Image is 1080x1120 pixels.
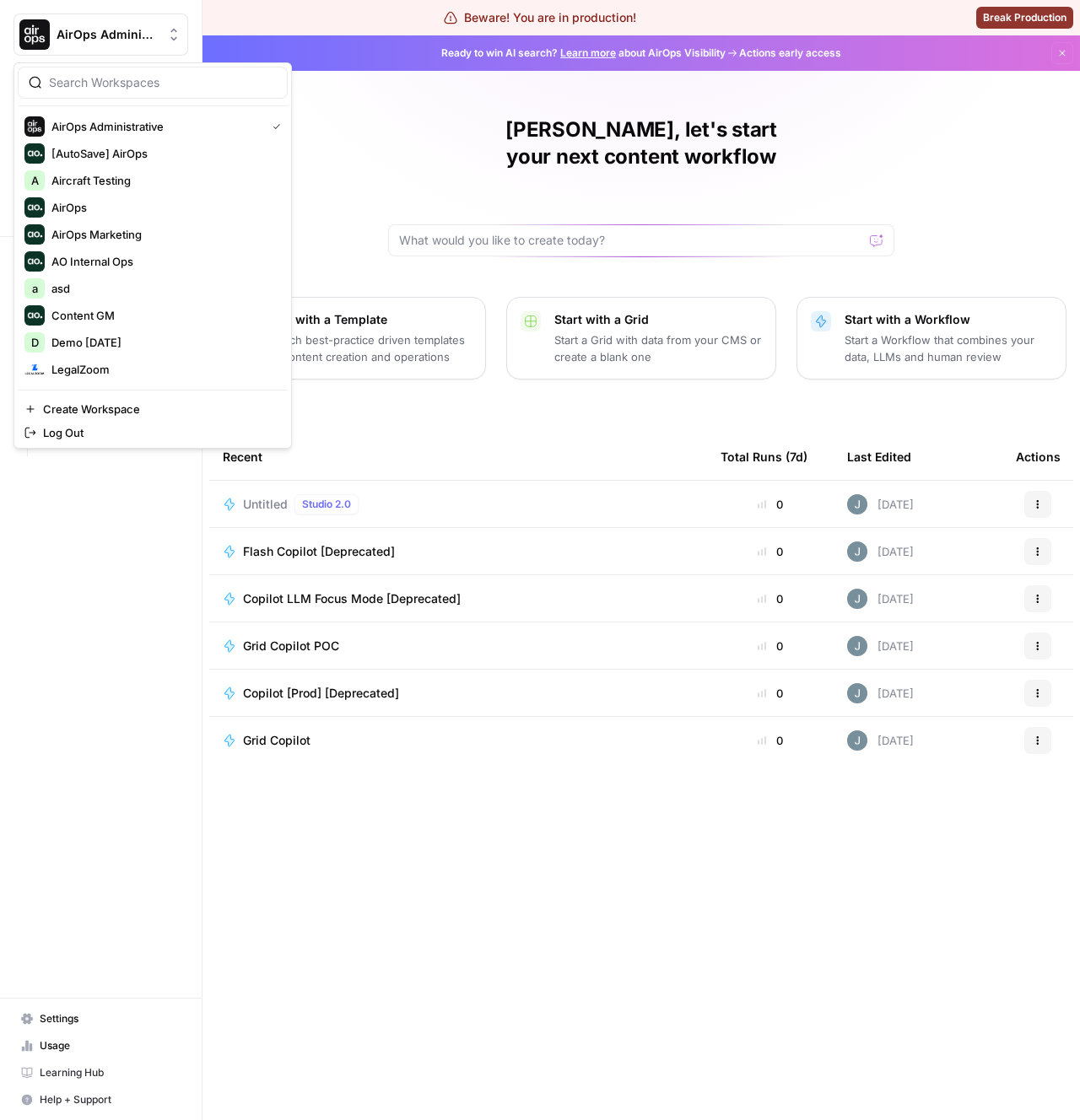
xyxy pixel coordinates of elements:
[721,590,820,607] div: 0
[223,638,694,654] a: Grid Copilot POC
[51,334,274,351] span: Demo [DATE]
[847,683,914,703] div: [DATE]
[506,297,776,380] button: Start with a GridStart a Grid with data from your CMS or create a blank one
[24,197,45,218] img: AirOps Logo
[223,543,694,560] a: Flash Copilot [Deprecated]
[847,494,914,514] div: [DATE]
[243,732,310,749] span: Grid Copilot
[19,19,50,50] img: AirOps Administrative Logo
[388,116,894,170] h1: [PERSON_NAME], let's start your next content workflow
[983,10,1066,25] span: Break Production
[847,636,914,656] div: [DATE]
[444,9,636,26] div: Beware! You are in production!
[847,730,914,751] div: [DATE]
[223,732,694,749] a: Grid Copilot
[845,331,1052,365] p: Start a Workflow that combines your data, LLMs and human review
[24,305,45,326] img: Content GM Logo
[51,253,274,270] span: AO Internal Ops
[24,224,45,245] img: AirOps Marketing Logo
[721,496,820,513] div: 0
[847,589,867,609] img: su64fhcgb9i1wz0h9rs8e4pygqoo
[976,7,1073,29] button: Break Production
[13,62,292,449] div: Workspace: AirOps Administrative
[49,74,277,91] input: Search Workspaces
[721,543,820,560] div: 0
[243,590,461,607] span: Copilot LLM Focus Mode [Deprecated]
[13,1086,188,1113] button: Help + Support
[40,1011,181,1026] span: Settings
[40,1092,181,1107] span: Help + Support
[31,334,39,351] span: D
[847,541,867,562] img: su64fhcgb9i1wz0h9rs8e4pygqoo
[32,280,38,297] span: a
[13,1032,188,1059] a: Usage
[721,433,807,480] div: Total Runs (7d)
[51,145,274,162] span: [AutoSave] AirOps
[847,589,914,609] div: [DATE]
[13,1059,188,1086] a: Learning Hub
[302,497,351,512] span: Studio 2.0
[796,297,1066,380] button: Start with a WorkflowStart a Workflow that combines your data, LLMs and human review
[1016,433,1061,480] div: Actions
[554,311,762,328] p: Start with a Grid
[51,172,274,189] span: Aircraft Testing
[721,638,820,654] div: 0
[554,331,762,365] p: Start a Grid with data from your CMS or create a blank one
[57,26,159,43] span: AirOps Administrative
[739,46,841,61] span: Actions early access
[847,433,911,480] div: Last Edited
[43,401,274,417] span: Create Workspace
[243,543,395,560] span: Flash Copilot [Deprecated]
[243,685,399,702] span: Copilot [Prod] [Deprecated]
[24,359,45,380] img: LegalZoom Logo
[24,143,45,164] img: [AutoSave] AirOps Logo
[31,172,39,189] span: A
[721,685,820,702] div: 0
[24,116,45,137] img: AirOps Administrative Logo
[18,397,288,421] a: Create Workspace
[13,1005,188,1032] a: Settings
[51,307,274,324] span: Content GM
[560,46,616,59] a: Learn more
[399,232,863,249] input: What would you like to create today?
[441,46,726,61] span: Ready to win AI search? about AirOps Visibility
[721,732,820,749] div: 0
[847,494,867,514] img: su64fhcgb9i1wz0h9rs8e4pygqoo
[40,1065,181,1080] span: Learning Hub
[847,683,867,703] img: su64fhcgb9i1wz0h9rs8e4pygqoo
[13,13,188,56] button: Workspace: AirOps Administrative
[18,421,288,444] a: Log Out
[51,118,259,135] span: AirOps Administrative
[847,730,867,751] img: su64fhcgb9i1wz0h9rs8e4pygqoo
[51,361,274,378] span: LegalZoom
[847,541,914,562] div: [DATE]
[223,590,694,607] a: Copilot LLM Focus Mode [Deprecated]
[845,311,1052,328] p: Start with a Workflow
[264,311,472,328] p: Start with a Template
[223,685,694,702] a: Copilot [Prod] [Deprecated]
[223,433,694,480] div: Recent
[223,494,694,514] a: UntitledStudio 2.0
[51,199,274,216] span: AirOps
[847,636,867,656] img: su64fhcgb9i1wz0h9rs8e4pygqoo
[24,251,45,272] img: AO Internal Ops Logo
[243,638,339,654] span: Grid Copilot POC
[51,226,274,243] span: AirOps Marketing
[40,1038,181,1053] span: Usage
[243,496,288,513] span: Untitled
[51,280,274,297] span: asd
[216,297,486,380] button: Start with a TemplateLaunch best-practice driven templates for content creation and operations
[43,424,274,441] span: Log Out
[264,331,472,365] p: Launch best-practice driven templates for content creation and operations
